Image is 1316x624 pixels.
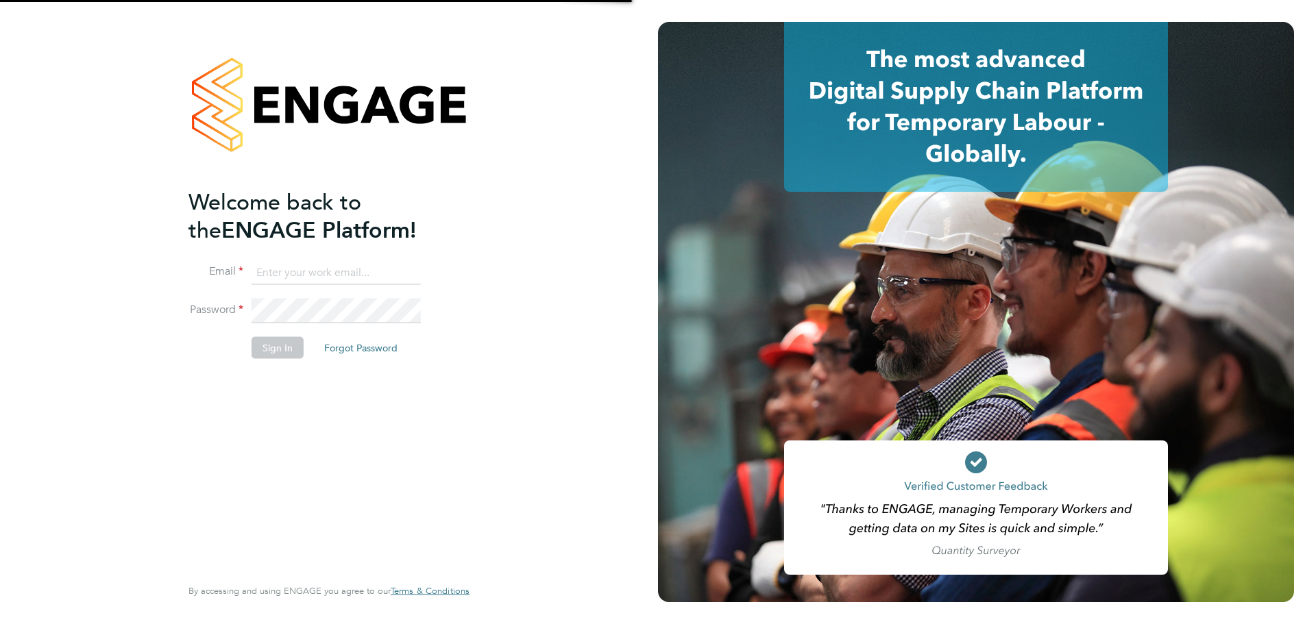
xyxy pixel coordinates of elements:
span: Terms & Conditions [391,585,470,597]
span: Welcome back to the [188,188,361,243]
button: Sign In [252,337,304,359]
label: Email [188,264,243,279]
button: Forgot Password [313,337,409,359]
a: Terms & Conditions [391,586,470,597]
label: Password [188,303,243,317]
h2: ENGAGE Platform! [188,188,456,244]
input: Enter your work email... [252,260,421,285]
span: By accessing and using ENGAGE you agree to our [188,585,470,597]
